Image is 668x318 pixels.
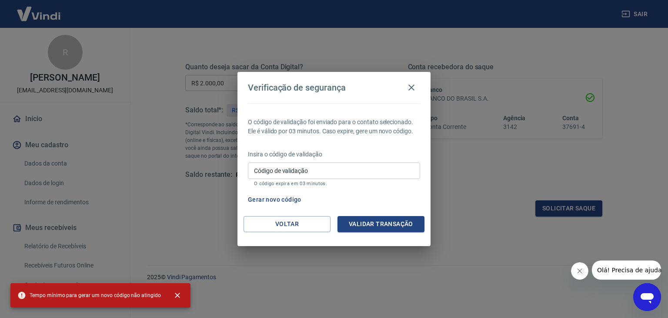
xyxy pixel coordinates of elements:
p: O código de validação foi enviado para o contato selecionado. Ele é válido por 03 minutos. Caso e... [248,118,420,136]
p: O código expira em 03 minutos. [254,181,414,186]
button: Gerar novo código [244,192,305,208]
button: Voltar [244,216,331,232]
p: Insira o código de validação [248,150,420,159]
iframe: Fechar mensagem [571,262,588,280]
h4: Verificação de segurança [248,82,346,93]
iframe: Mensagem da empresa [592,260,661,280]
button: Validar transação [337,216,424,232]
span: Olá! Precisa de ajuda? [5,6,73,13]
button: close [168,286,187,305]
span: Tempo mínimo para gerar um novo código não atingido [17,291,161,300]
iframe: Botão para abrir a janela de mensagens [633,283,661,311]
